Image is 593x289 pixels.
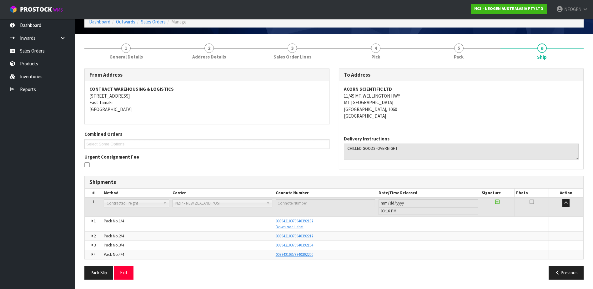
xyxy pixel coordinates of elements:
td: Pack No. [102,217,274,232]
span: 1 [121,43,131,53]
label: Delivery Instructions [344,135,389,142]
button: Exit [114,266,133,279]
span: 2/4 [119,233,124,239]
th: # [85,189,102,198]
span: Pack [454,53,464,60]
span: 4/4 [119,252,124,257]
span: 5 [454,43,464,53]
a: 00894210379940392187 [276,218,313,224]
th: Photo [515,189,549,198]
span: 4 [94,252,96,257]
button: Pack Slip [84,266,113,279]
th: Carrier [171,189,274,198]
address: 11/49 MT. WELLINGTON HWY MT [GEOGRAPHIC_DATA] [GEOGRAPHIC_DATA], 1060 [GEOGRAPHIC_DATA] [344,86,579,119]
a: Sales Orders [141,19,166,25]
th: Action [549,189,583,198]
span: 2 [94,233,96,239]
span: Ship [84,64,584,284]
a: 00894210379940392217 [276,233,313,239]
strong: CONTRACT WAREHOUSING & LOGISTICS [89,86,174,92]
a: 00894210379940392200 [276,252,313,257]
span: General Details [109,53,143,60]
th: Date/Time Released [377,189,480,198]
span: 3 [288,43,297,53]
span: 1 [93,199,94,205]
span: 6 [537,43,547,53]
span: Sales Order Lines [274,53,311,60]
small: WMS [53,7,63,13]
span: Contracted Freight [107,200,161,207]
input: Connote Number [276,199,375,207]
a: Download Label [276,224,304,230]
strong: N03 - NEOGEN AUSTRALASIA PTY LTD [474,6,543,11]
h3: Shipments [89,179,579,185]
th: Signature [480,189,515,198]
button: Previous [549,266,584,279]
span: 1/4 [119,218,124,224]
h3: From Address [89,72,324,78]
label: Urgent Consignment Fee [84,154,139,160]
span: 4 [371,43,380,53]
th: Method [102,189,171,198]
span: NEOGEN [564,6,581,12]
a: Outwards [116,19,135,25]
strong: ACORN SCIENTIFIC LTD [344,86,392,92]
span: 1 [94,218,96,224]
a: Dashboard [89,19,110,25]
img: cube-alt.png [9,5,17,13]
th: Connote Number [274,189,377,198]
td: Pack No. [102,250,274,259]
label: Combined Orders [84,131,122,137]
h3: To Address [344,72,579,78]
span: 3 [94,242,96,248]
td: Pack No. [102,232,274,241]
span: Ship [537,54,547,60]
address: [STREET_ADDRESS] East Tamaki [GEOGRAPHIC_DATA] [89,86,324,113]
span: Pick [371,53,380,60]
td: Pack No. [102,241,274,250]
span: ProStock [20,5,52,13]
span: Address Details [192,53,226,60]
span: NZP - NEW ZEALAND POST [175,200,264,207]
span: 2 [204,43,214,53]
span: Manage [171,19,187,25]
span: 3/4 [119,242,124,248]
a: 00894210379940392194 [276,242,313,248]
